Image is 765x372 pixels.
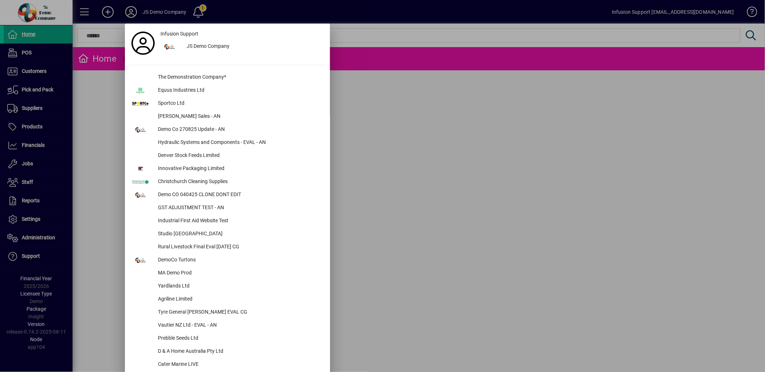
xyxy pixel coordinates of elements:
[152,84,326,97] div: Equus Industries Ltd
[129,110,326,123] button: [PERSON_NAME] Sales - AN
[152,280,326,293] div: Yardlands Ltd
[129,149,326,162] button: Denver Stock Feeds Limited
[152,319,326,332] div: Vautier NZ Ltd - EVAL - AN
[152,267,326,280] div: MA Demo Prod
[158,27,326,40] a: Infusion Support
[129,84,326,97] button: Equus Industries Ltd
[152,345,326,358] div: D & A Home Australia Pty Ltd
[129,175,326,189] button: Christchurch Cleaning Supplies
[129,280,326,293] button: Yardlands Ltd
[129,254,326,267] button: DemoCo Turtons
[129,162,326,175] button: Innovative Packaging Limited
[129,319,326,332] button: Vautier NZ Ltd - EVAL - AN
[152,162,326,175] div: Innovative Packaging Limited
[152,306,326,319] div: Tyre General [PERSON_NAME] EVAL CG
[152,136,326,149] div: Hydraulic Systems and Components - EVAL - AN
[129,189,326,202] button: Demo CO 040425 CLONE DONT EDIT
[158,40,326,53] button: JS Demo Company
[152,175,326,189] div: Christchurch Cleaning Supplies
[129,228,326,241] button: Studio [GEOGRAPHIC_DATA]
[129,202,326,215] button: GST ADJUSTMENT TEST - AN
[152,71,326,84] div: The Demonstration Company*
[129,345,326,358] button: D & A Home Australia Pty Ltd
[129,267,326,280] button: MA Demo Prod
[152,241,326,254] div: Rural Livestock FInal Eval [DATE] CG
[152,110,326,123] div: [PERSON_NAME] Sales - AN
[129,332,326,345] button: Prebble Seeds Ltd
[152,358,326,371] div: Cater Marine LIVE
[152,215,326,228] div: Industrial First Aid Website Test
[129,293,326,306] button: Agriline Limited
[152,97,326,110] div: Sportco Ltd
[152,202,326,215] div: GST ADJUSTMENT TEST - AN
[129,358,326,371] button: Cater Marine LIVE
[129,136,326,149] button: Hydraulic Systems and Components - EVAL - AN
[160,30,198,38] span: Infusion Support
[129,241,326,254] button: Rural Livestock FInal Eval [DATE] CG
[129,37,158,50] a: Profile
[129,71,326,84] button: The Demonstration Company*
[152,293,326,306] div: Agriline Limited
[181,40,326,53] div: JS Demo Company
[152,123,326,136] div: Demo Co 270825 Update - AN
[152,189,326,202] div: Demo CO 040425 CLONE DONT EDIT
[152,254,326,267] div: DemoCo Turtons
[152,228,326,241] div: Studio [GEOGRAPHIC_DATA]
[152,332,326,345] div: Prebble Seeds Ltd
[129,215,326,228] button: Industrial First Aid Website Test
[129,97,326,110] button: Sportco Ltd
[152,149,326,162] div: Denver Stock Feeds Limited
[129,123,326,136] button: Demo Co 270825 Update - AN
[129,306,326,319] button: Tyre General [PERSON_NAME] EVAL CG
